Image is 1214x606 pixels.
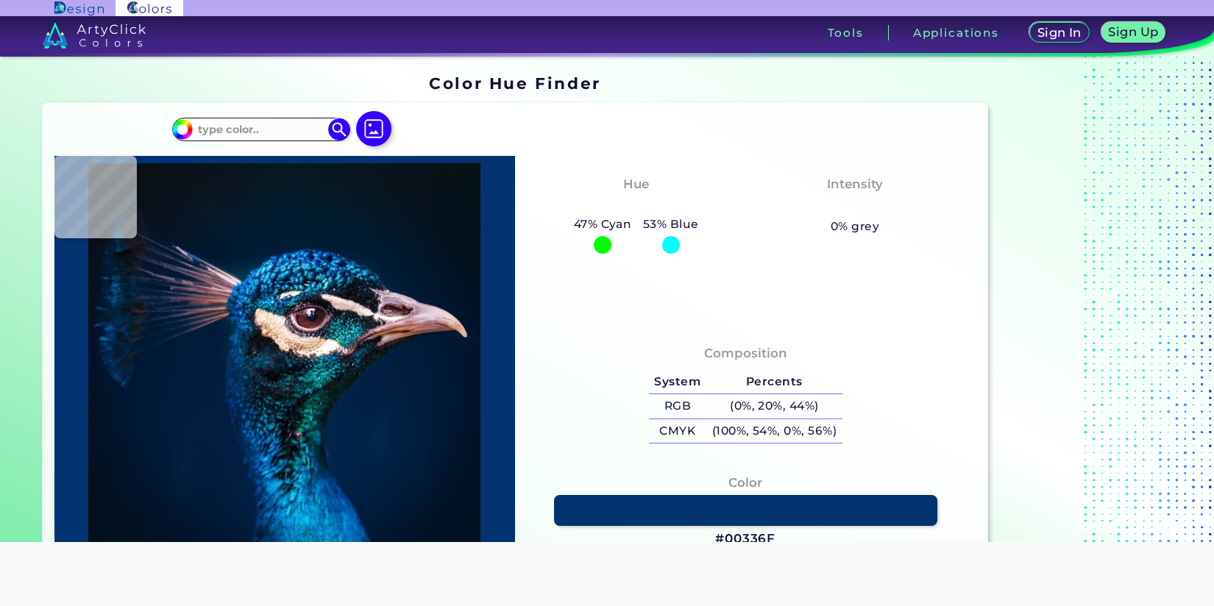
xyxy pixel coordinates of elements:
[649,419,706,443] h5: CMYK
[356,111,391,146] img: icon picture
[594,197,678,215] h3: Cyan-Blue
[637,215,704,234] h5: 53% Blue
[704,343,787,364] h4: Composition
[706,419,842,443] h5: (100%, 54%, 0%, 56%)
[429,72,600,94] h1: Color Hue Finder
[43,22,146,49] img: logo_artyclick_colors_white.svg
[1038,27,1080,38] h5: Sign In
[328,118,350,140] img: icon search
[62,163,508,571] img: img_pavlin.jpg
[831,217,879,236] h5: 0% grey
[728,472,762,493] h4: Color
[1031,23,1087,42] a: Sign In
[706,394,842,418] h5: (0%, 20%, 44%)
[193,120,330,140] input: type color..
[54,1,104,15] img: ArtyClick Design logo
[649,369,706,393] h5: System
[1110,26,1157,38] h5: Sign Up
[913,27,999,38] h3: Applications
[1103,23,1163,42] a: Sign Up
[823,197,887,215] h3: Vibrant
[649,394,706,418] h5: RGB
[568,215,637,234] h5: 47% Cyan
[715,530,775,548] h3: #00336F
[706,369,842,393] h5: Percents
[994,68,1178,596] iframe: Advertisement
[828,27,864,38] h3: Tools
[827,174,883,195] h4: Intensity
[623,174,649,195] h4: Hue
